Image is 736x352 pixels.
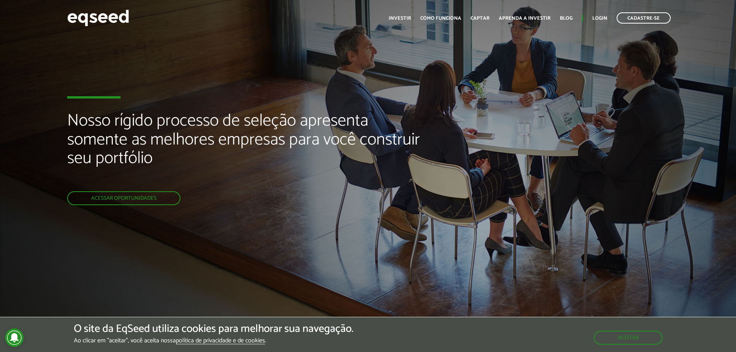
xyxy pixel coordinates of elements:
[74,323,354,335] h5: O site da EqSeed utiliza cookies para melhorar sua navegação.
[499,16,551,21] a: Aprenda a investir
[74,337,354,344] p: Ao clicar em "aceitar", você aceita nossa .
[594,331,663,345] button: Aceitar
[389,16,411,21] a: Investir
[67,8,129,28] img: EqSeed
[176,338,265,344] a: política de privacidade e de cookies
[617,12,671,24] a: Cadastre-se
[592,16,607,21] a: Login
[67,191,180,205] a: Acessar oportunidades
[67,112,424,191] h2: Nosso rígido processo de seleção apresenta somente as melhores empresas para você construir seu p...
[560,16,573,21] a: Blog
[471,16,490,21] a: Captar
[420,16,461,21] a: Como funciona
